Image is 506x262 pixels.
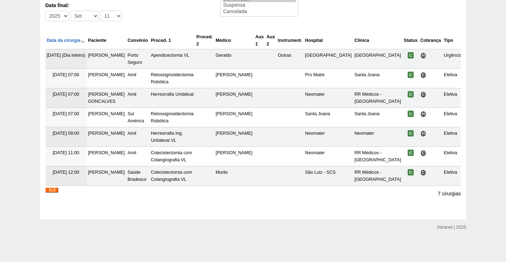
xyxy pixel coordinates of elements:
[408,52,414,58] span: Confirmada
[408,72,414,78] span: Confirmada
[126,49,149,69] td: Porto Seguro
[304,69,353,88] td: Pro Matre
[45,2,132,9] label: Data final:
[353,69,402,88] td: Santa Joana
[353,166,402,186] td: RR Médicos - [GEOGRAPHIC_DATA]
[53,111,79,116] span: [DATE] 07:00
[87,166,126,186] td: [PERSON_NAME]
[442,108,463,127] td: Eletiva
[353,88,402,108] td: RR Médicos - [GEOGRAPHIC_DATA]
[420,169,426,175] span: Consultório
[402,32,419,49] th: Status
[149,166,195,186] td: Colecistectomia com Colangiografia VL
[353,147,402,166] td: RR Médicos - [GEOGRAPHIC_DATA]
[442,147,463,166] td: Eletiva
[149,88,195,108] td: Herniorrafia Umbilical
[126,147,149,166] td: Amil
[126,69,149,88] td: Amil
[254,32,265,49] th: Aux 1
[276,49,304,69] td: Outras
[81,39,85,43] img: ordem decrescente
[304,88,353,108] td: Neomater
[149,147,195,166] td: Colecistectomia com Colangiografia VL
[420,72,426,78] span: Consultório
[87,32,126,49] th: Paciente
[45,188,58,193] img: XLS
[353,49,402,69] td: [GEOGRAPHIC_DATA]
[408,150,414,156] span: Confirmada
[408,91,414,97] span: Confirmada
[304,108,353,127] td: Santa Joana
[214,88,254,108] td: [PERSON_NAME]
[442,127,463,147] td: Eletiva
[53,150,79,155] span: [DATE] 11:00
[149,127,195,147] td: Herniorrafia Ing. Unilateral VL
[87,69,126,88] td: [PERSON_NAME]
[87,49,126,69] td: [PERSON_NAME]
[149,108,195,127] td: Retossigmoidectomia Robótica
[442,32,463,49] th: Tipo
[126,166,149,186] td: Saúde Bradesco
[223,2,296,9] option: Suspensa
[53,92,79,97] span: [DATE] 07:00
[304,127,353,147] td: Neomater
[420,111,426,117] span: Hospital
[214,127,254,147] td: [PERSON_NAME]
[87,108,126,127] td: [PERSON_NAME]
[214,69,254,88] td: [PERSON_NAME]
[442,166,463,186] td: Eletiva
[420,91,426,97] span: Consultório
[353,32,402,49] th: Clínica
[442,88,463,108] td: Eletiva
[265,32,277,49] th: Aux 2
[87,147,126,166] td: [PERSON_NAME]
[353,127,402,147] td: Neomater
[419,32,442,49] th: Cobrança
[149,49,195,69] td: Apendicectomia VL
[126,108,149,127] td: Sul América
[126,127,149,147] td: Amil
[408,130,414,136] span: Confirmada
[223,9,296,15] option: Cancelada
[276,32,304,49] th: Instrument.
[408,169,414,175] span: Confirmada
[304,32,353,49] th: Hospital
[126,88,149,108] td: Amil
[195,32,214,49] th: Proced. 2
[87,127,126,147] td: [PERSON_NAME]
[47,38,85,43] a: Data da cirurgia
[214,49,254,69] td: Geraldo
[304,166,353,186] td: São Luiz - SCS
[408,111,414,117] span: Confirmada
[437,224,466,231] div: Intranet | 2025
[214,166,254,186] td: Murilo
[53,170,79,175] span: [DATE] 12:00
[214,32,254,49] th: Médico
[353,108,402,127] td: Santa Joana
[149,32,195,49] th: Proced. 1
[304,147,353,166] td: Neomater
[420,52,426,58] span: Hospital
[126,32,149,49] th: Convênio
[442,69,463,88] td: Eletiva
[442,49,463,69] td: Urgência
[87,88,126,108] td: [PERSON_NAME] GONCALVES
[420,130,426,136] span: Hospital
[47,53,85,58] span: [DATE] (Dia inteiro)
[214,108,254,127] td: [PERSON_NAME]
[214,147,254,166] td: [PERSON_NAME]
[304,49,353,69] td: [GEOGRAPHIC_DATA]
[149,69,195,88] td: Retossigmoidectomia Robótica
[53,72,79,77] span: [DATE] 07:00
[420,150,426,156] span: Consultório
[53,131,79,136] span: [DATE] 09:00
[438,190,461,197] p: 7 cirurgias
